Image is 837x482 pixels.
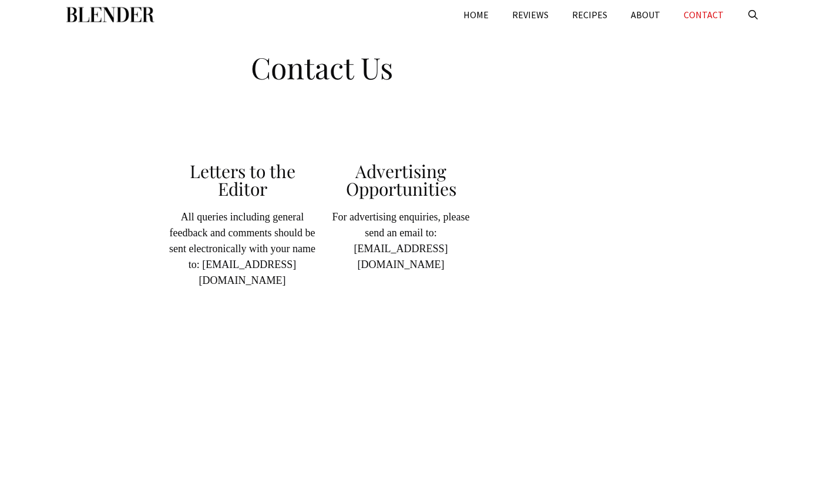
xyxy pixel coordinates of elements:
h1: Contact Us [75,41,569,88]
iframe: Advertisement [595,47,754,400]
p: All queries including general feedback and comments should be sent electronically with your name ... [169,209,316,289]
h2: Letters to the Editor [169,162,316,198]
p: For advertising enquiries, please send an email to: [EMAIL_ADDRESS][DOMAIN_NAME] [328,209,475,273]
h2: Advertising Opportunities [328,162,475,198]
